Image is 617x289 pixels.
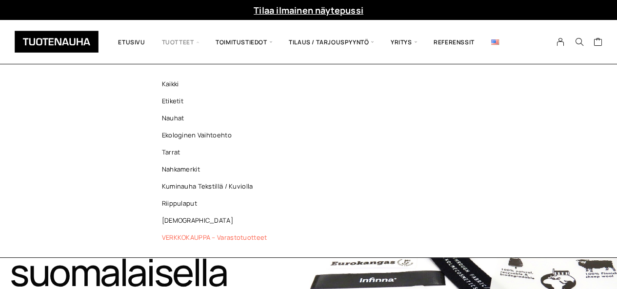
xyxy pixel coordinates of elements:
[146,229,288,246] a: VERKKOKAUPPA – Varastotuotteet
[593,37,602,49] a: Cart
[15,31,99,53] img: Tuotenauha Oy
[551,38,570,46] a: My Account
[491,39,499,45] img: English
[146,144,288,161] a: Tarrat
[146,212,288,229] a: [DEMOGRAPHIC_DATA]
[154,27,207,57] span: Tuotteet
[110,27,153,57] a: Etusivu
[146,195,288,212] a: Riippulaput
[280,27,382,57] span: Tilaus / Tarjouspyyntö
[146,110,288,127] a: Nauhat
[382,27,425,57] span: Yritys
[146,127,288,144] a: Ekologinen vaihtoehto
[146,161,288,178] a: Nahkamerkit
[146,76,288,93] a: Kaikki
[146,178,288,195] a: Kuminauha tekstillä / kuviolla
[254,4,363,16] a: Tilaa ilmainen näytepussi
[146,93,288,110] a: Etiketit
[207,27,280,57] span: Toimitustiedot
[425,27,483,57] a: Referenssit
[570,38,588,46] button: Search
